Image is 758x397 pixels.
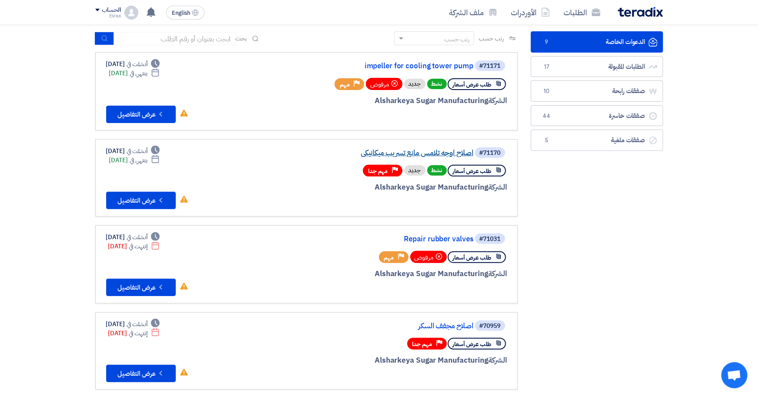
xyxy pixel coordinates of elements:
[542,38,552,47] span: 9
[531,31,663,53] a: الدعوات الخاصة9
[299,235,473,243] a: Repair rubber valves
[95,13,121,18] div: Esraa
[299,149,473,157] a: اصلاح اوجه تلامس مانع تسريب ميكانيكي
[102,7,121,14] div: الحساب
[106,192,176,209] button: عرض التفاصيل
[542,136,552,145] span: 5
[368,167,388,175] span: مهم جدا
[453,254,492,262] span: طلب عرض أسعار
[444,35,470,44] div: رتب حسب
[106,233,160,242] div: [DATE]
[453,340,492,348] span: طلب عرض أسعار
[127,320,148,329] span: أنشئت في
[127,147,148,156] span: أنشئت في
[106,279,176,296] button: عرض التفاصيل
[130,156,148,165] span: ينتهي في
[443,2,504,23] a: ملف الشركة
[488,182,507,193] span: الشركة
[410,251,447,263] div: مرفوض
[298,182,507,193] div: Alsharkeya Sugar Manufacturing
[106,60,160,69] div: [DATE]
[108,242,160,251] div: [DATE]
[557,2,607,23] a: الطلبات
[384,254,394,262] span: مهم
[480,236,501,242] div: #71031
[413,340,433,348] span: مهم جدا
[531,56,663,77] a: الطلبات المقبولة17
[236,34,247,43] span: بحث
[542,63,552,71] span: 17
[531,105,663,127] a: صفقات خاسرة44
[108,329,160,338] div: [DATE]
[531,130,663,151] a: صفقات ملغية5
[404,79,426,89] div: جديد
[130,69,148,78] span: ينتهي في
[127,60,148,69] span: أنشئت في
[427,79,447,89] span: نشط
[109,69,160,78] div: [DATE]
[542,87,552,96] span: 10
[504,2,557,23] a: الأوردرات
[531,80,663,102] a: صفقات رابحة10
[129,329,148,338] span: إنتهت في
[488,95,507,106] span: الشركة
[453,167,492,175] span: طلب عرض أسعار
[298,95,507,107] div: Alsharkeya Sugar Manufacturing
[340,80,350,89] span: مهم
[106,147,160,156] div: [DATE]
[172,10,190,16] span: English
[299,62,473,70] a: impeller for cooling tower pump
[166,6,205,20] button: English
[542,112,552,120] span: 44
[366,78,402,90] div: مرفوض
[106,106,176,123] button: عرض التفاصيل
[404,165,426,176] div: جديد
[129,242,148,251] span: إنتهت في
[124,6,138,20] img: profile_test.png
[298,355,507,366] div: Alsharkeya Sugar Manufacturing
[480,323,501,329] div: #70959
[106,365,176,382] button: عرض التفاصيل
[488,268,507,279] span: الشركة
[480,150,501,156] div: #71170
[299,322,473,330] a: اصلاح مجفف السكر
[106,320,160,329] div: [DATE]
[427,165,447,176] span: نشط
[298,268,507,280] div: Alsharkeya Sugar Manufacturing
[127,233,148,242] span: أنشئت في
[488,355,507,366] span: الشركة
[109,156,160,165] div: [DATE]
[453,80,492,89] span: طلب عرض أسعار
[618,7,663,17] img: Teradix logo
[721,362,748,388] a: Open chat
[114,32,236,45] input: ابحث بعنوان أو رقم الطلب
[480,63,501,69] div: #71171
[479,34,503,43] span: رتب حسب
